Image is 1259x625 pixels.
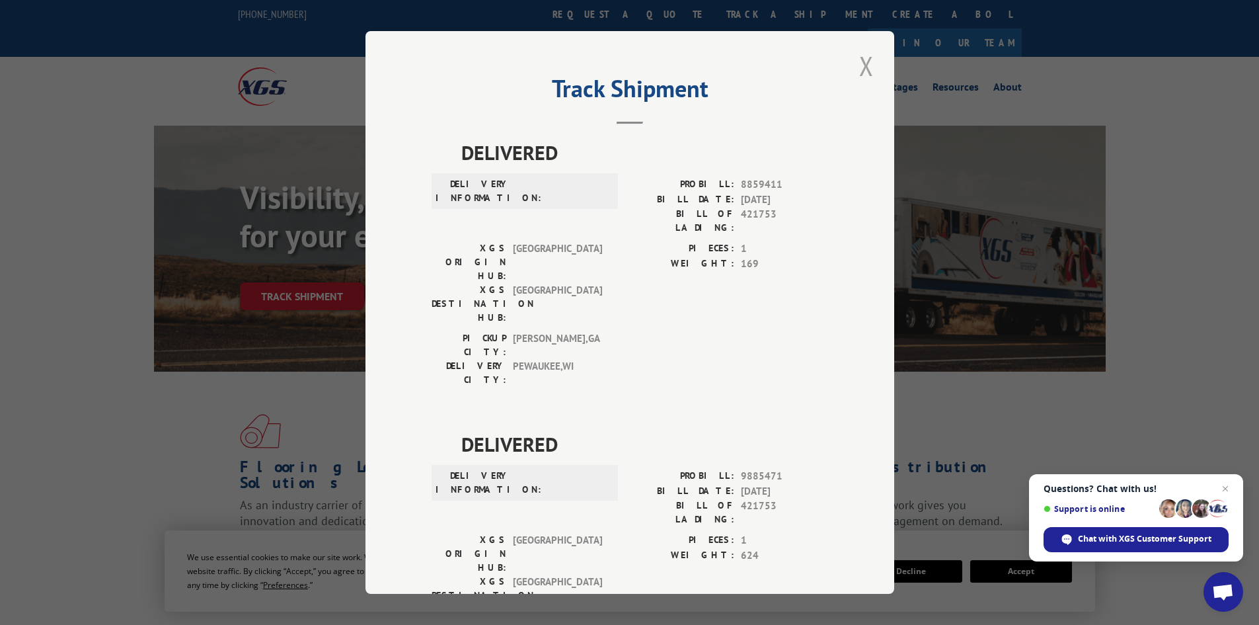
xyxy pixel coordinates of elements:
[1203,572,1243,612] a: Open chat
[432,575,506,616] label: XGS DESTINATION HUB:
[630,499,734,526] label: BILL OF LADING:
[630,533,734,548] label: PIECES:
[432,359,506,387] label: DELIVERY CITY:
[432,79,828,104] h2: Track Shipment
[630,192,734,208] label: BILL DATE:
[630,548,734,563] label: WEIGHT:
[461,429,828,459] span: DELIVERED
[432,331,506,359] label: PICKUP CITY:
[741,257,828,272] span: 169
[741,533,828,548] span: 1
[741,548,828,563] span: 624
[436,177,510,205] label: DELIVERY INFORMATION:
[513,283,602,325] span: [GEOGRAPHIC_DATA]
[741,499,828,526] span: 421753
[855,48,878,84] button: Close modal
[630,257,734,272] label: WEIGHT:
[461,138,828,167] span: DELIVERED
[1078,533,1211,545] span: Chat with XGS Customer Support
[741,484,828,499] span: [DATE]
[630,241,734,257] label: PIECES:
[513,575,602,616] span: [GEOGRAPHIC_DATA]
[630,469,734,484] label: PROBILL:
[630,484,734,499] label: BILL DATE:
[436,469,510,497] label: DELIVERY INFORMATION:
[741,469,828,484] span: 9885471
[513,533,602,575] span: [GEOGRAPHIC_DATA]
[741,241,828,257] span: 1
[741,177,828,192] span: 8859411
[513,241,602,283] span: [GEOGRAPHIC_DATA]
[513,331,602,359] span: [PERSON_NAME] , GA
[432,533,506,575] label: XGS ORIGIN HUB:
[741,192,828,208] span: [DATE]
[630,207,734,235] label: BILL OF LADING:
[432,283,506,325] label: XGS DESTINATION HUB:
[741,207,828,235] span: 421753
[630,177,734,192] label: PROBILL:
[432,241,506,283] label: XGS ORIGIN HUB:
[1044,527,1229,552] span: Chat with XGS Customer Support
[513,359,602,387] span: PEWAUKEE , WI
[1044,483,1229,494] span: Questions? Chat with us!
[1044,504,1155,514] span: Support is online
